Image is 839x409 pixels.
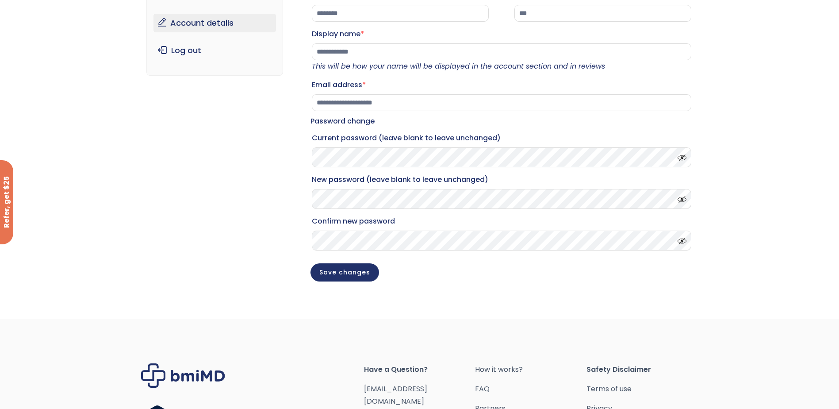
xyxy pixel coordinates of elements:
span: Have a Question? [364,363,475,376]
span: Safety Disclaimer [586,363,698,376]
img: Brand Logo [141,363,225,388]
legend: Password change [310,115,375,127]
label: New password (leave blank to leave unchanged) [312,173,691,187]
a: FAQ [475,383,586,395]
label: Email address [312,78,691,92]
a: How it works? [475,363,586,376]
label: Confirm new password [312,214,691,228]
a: [EMAIL_ADDRESS][DOMAIN_NAME] [364,384,427,406]
a: Terms of use [586,383,698,395]
button: Save changes [310,263,379,282]
a: Account details [153,14,276,32]
em: This will be how your name will be displayed in the account section and in reviews [312,61,605,71]
a: Log out [153,41,276,60]
label: Current password (leave blank to leave unchanged) [312,131,691,145]
label: Display name [312,27,691,41]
